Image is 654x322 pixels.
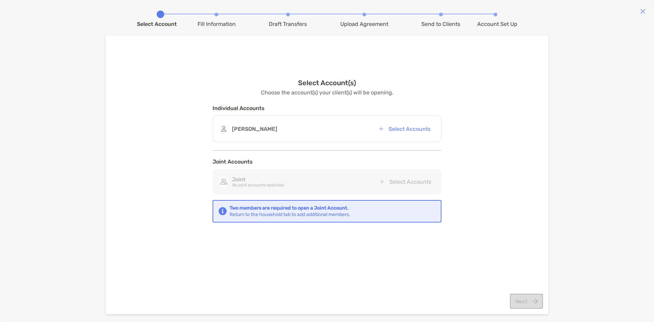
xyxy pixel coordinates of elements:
[232,183,284,187] i: No joint accounts selected.
[261,88,393,97] p: Choose the account(s) your client(s) will be opening.
[477,21,517,27] div: Account Set Up
[298,79,356,87] h3: Select Account(s)
[230,205,350,218] div: Return to the household tab to add additional members.
[232,176,246,183] strong: Joint
[232,126,277,132] strong: [PERSON_NAME]
[373,121,436,136] button: Select Accounts
[640,9,645,14] img: close modal
[340,21,388,27] div: Upload Agreement
[213,105,441,111] h4: Individual Accounts
[230,205,350,211] strong: Two members are required to open a Joint Account.
[137,21,177,27] div: Select Account
[218,123,229,134] img: avatar
[218,176,229,187] img: avatar
[421,21,460,27] div: Send to Clients
[213,158,441,165] h4: Joint Accounts
[269,21,307,27] div: Draft Transfers
[219,207,227,215] img: Notification icon
[198,21,236,27] div: Fill Information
